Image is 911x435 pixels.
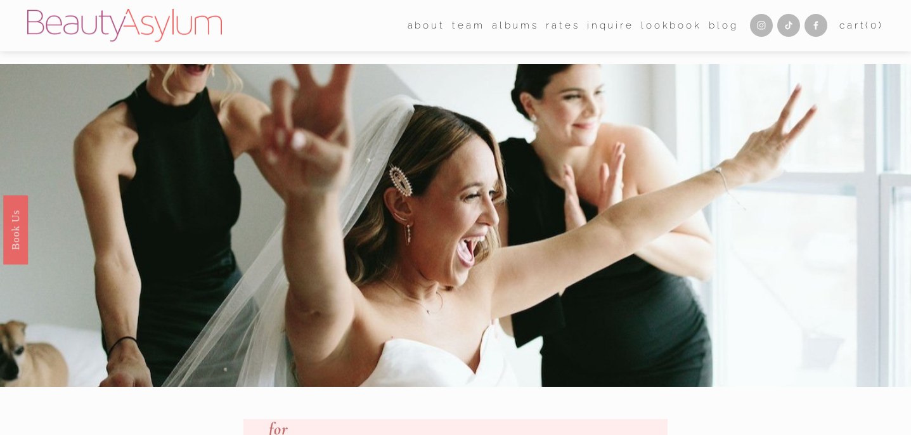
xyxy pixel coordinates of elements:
a: Lookbook [641,16,702,36]
a: Facebook [804,14,827,37]
a: 0 items in cart [839,17,884,35]
span: ( ) [865,20,883,31]
img: Beauty Asylum | Bridal Hair &amp; Makeup Charlotte &amp; Atlanta [27,9,222,42]
a: albums [492,16,539,36]
a: TikTok [777,14,800,37]
a: Rates [546,16,579,36]
a: Inquire [587,16,634,36]
span: team [452,17,484,35]
a: Book Us [3,195,28,264]
a: folder dropdown [408,16,445,36]
span: about [408,17,445,35]
a: folder dropdown [452,16,484,36]
a: Instagram [750,14,773,37]
span: 0 [870,20,879,31]
a: Blog [709,16,738,36]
